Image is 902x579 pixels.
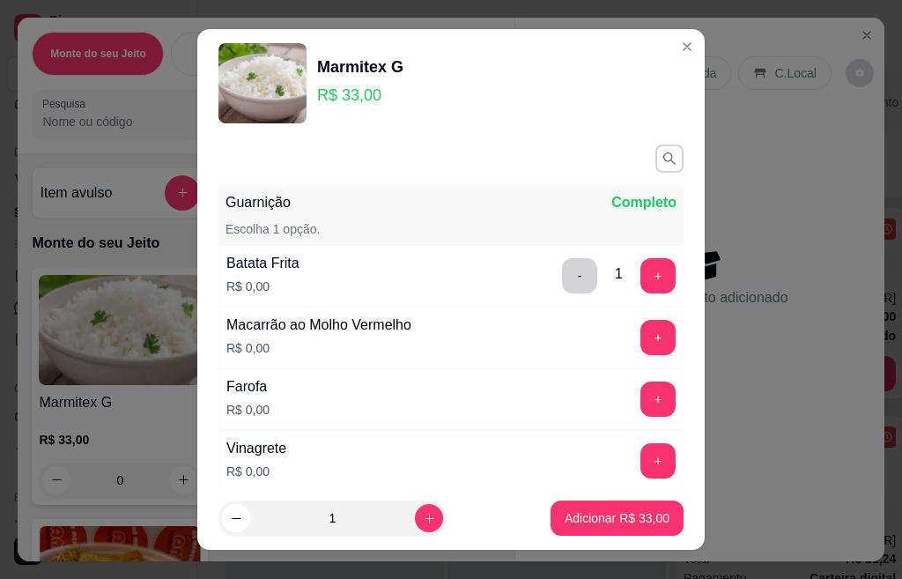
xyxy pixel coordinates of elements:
[565,509,669,527] p: Adicionar R$ 33,00
[225,192,291,213] p: Guarnição
[640,258,676,293] button: add
[551,501,684,536] button: Adicionar R$ 33,00
[226,438,286,459] div: Vinagrete
[222,504,250,532] button: decrease-product-quantity
[226,339,411,357] p: R$ 0,00
[226,278,299,295] p: R$ 0,00
[562,258,597,293] button: delete
[226,253,299,274] div: Batata Frita
[640,382,676,417] button: add
[226,376,270,397] div: Farofa
[673,33,701,61] button: Close
[415,504,443,532] button: increase-product-quantity
[226,463,286,480] p: R$ 0,00
[615,264,623,285] div: 1
[317,83,403,108] p: R$ 33,00
[226,401,270,419] p: R$ 0,00
[640,320,676,355] button: add
[225,220,320,238] p: Escolha 1 opção.
[218,43,307,123] img: product-image
[611,192,676,213] p: Completo
[226,315,411,336] div: Macarrão ao Molho Vermelho
[640,443,676,479] button: add
[317,55,403,79] div: Marmitex G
